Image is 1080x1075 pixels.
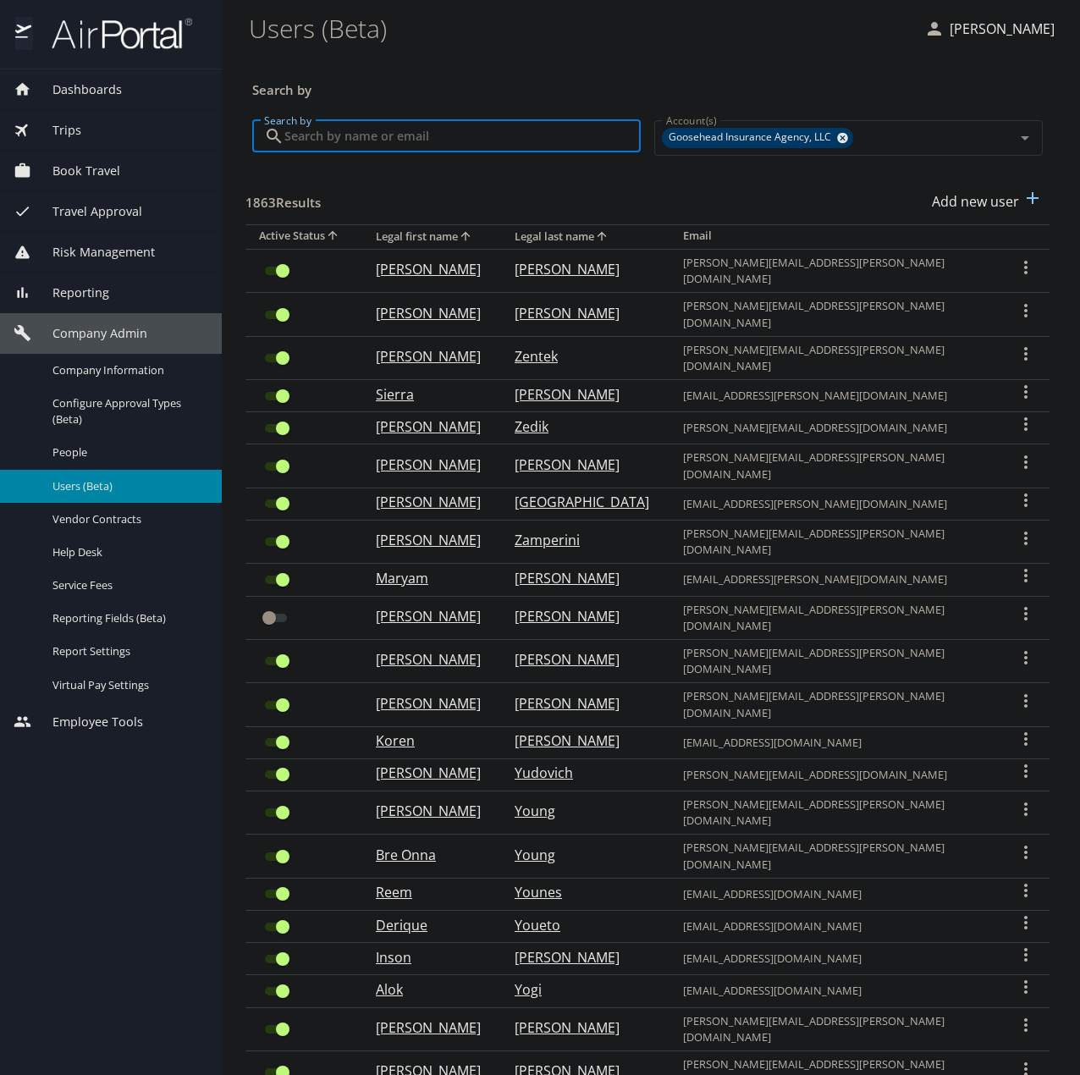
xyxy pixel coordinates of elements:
[52,478,201,494] span: Users (Beta)
[52,444,201,460] span: People
[925,183,1050,220] button: Add new user
[515,568,649,588] p: [PERSON_NAME]
[515,416,649,437] p: Zedik
[515,346,649,367] p: Zentek
[501,224,669,249] th: Legal last name
[515,455,649,475] p: [PERSON_NAME]
[52,643,201,659] span: Report Settings
[669,412,1002,444] td: [PERSON_NAME][EMAIL_ADDRESS][DOMAIN_NAME]
[945,19,1055,39] p: [PERSON_NAME]
[669,521,1002,564] td: [PERSON_NAME][EMAIL_ADDRESS][PERSON_NAME][DOMAIN_NAME]
[252,70,1043,100] h3: Search by
[669,835,1002,878] td: [PERSON_NAME][EMAIL_ADDRESS][PERSON_NAME][DOMAIN_NAME]
[1013,126,1037,150] button: Open
[594,229,611,245] button: sort
[917,14,1061,44] button: [PERSON_NAME]
[52,362,201,378] span: Company Information
[932,191,1019,212] p: Add new user
[515,730,649,751] p: [PERSON_NAME]
[669,564,1002,596] td: [EMAIL_ADDRESS][PERSON_NAME][DOMAIN_NAME]
[31,121,81,140] span: Trips
[662,129,841,146] span: Goosehead Insurance Agency, LLC
[515,915,649,935] p: Youeto
[669,878,1002,910] td: [EMAIL_ADDRESS][DOMAIN_NAME]
[669,596,1002,639] td: [PERSON_NAME][EMAIL_ADDRESS][PERSON_NAME][DOMAIN_NAME]
[515,1017,649,1038] p: [PERSON_NAME]
[669,726,1002,758] td: [EMAIL_ADDRESS][DOMAIN_NAME]
[376,303,481,323] p: [PERSON_NAME]
[52,395,201,427] span: Configure Approval Types (Beta)
[249,2,911,54] h1: Users (Beta)
[52,544,201,560] span: Help Desk
[515,492,649,512] p: [GEOGRAPHIC_DATA]
[31,243,155,262] span: Risk Management
[376,649,481,670] p: [PERSON_NAME]
[669,293,1002,336] td: [PERSON_NAME][EMAIL_ADDRESS][PERSON_NAME][DOMAIN_NAME]
[515,801,649,821] p: Young
[376,606,481,626] p: [PERSON_NAME]
[669,444,1002,488] td: [PERSON_NAME][EMAIL_ADDRESS][PERSON_NAME][DOMAIN_NAME]
[669,791,1002,835] td: [PERSON_NAME][EMAIL_ADDRESS][PERSON_NAME][DOMAIN_NAME]
[52,577,201,593] span: Service Fees
[515,947,649,968] p: [PERSON_NAME]
[515,259,649,279] p: [PERSON_NAME]
[669,975,1002,1007] td: [EMAIL_ADDRESS][DOMAIN_NAME]
[52,677,201,693] span: Virtual Pay Settings
[669,488,1002,520] td: [EMAIL_ADDRESS][PERSON_NAME][DOMAIN_NAME]
[362,224,501,249] th: Legal first name
[31,162,120,180] span: Book Travel
[31,80,122,99] span: Dashboards
[515,979,649,1000] p: Yogi
[376,530,481,550] p: [PERSON_NAME]
[15,17,33,50] img: icon-airportal.png
[325,229,342,245] button: sort
[376,979,481,1000] p: Alok
[245,224,362,249] th: Active Status
[376,1017,481,1038] p: [PERSON_NAME]
[669,336,1002,379] td: [PERSON_NAME][EMAIL_ADDRESS][PERSON_NAME][DOMAIN_NAME]
[669,683,1002,726] td: [PERSON_NAME][EMAIL_ADDRESS][PERSON_NAME][DOMAIN_NAME]
[515,606,649,626] p: [PERSON_NAME]
[669,249,1002,292] td: [PERSON_NAME][EMAIL_ADDRESS][PERSON_NAME][DOMAIN_NAME]
[31,324,147,343] span: Company Admin
[515,845,649,865] p: Young
[376,915,481,935] p: Derique
[31,284,109,302] span: Reporting
[669,758,1002,791] td: [PERSON_NAME][EMAIL_ADDRESS][DOMAIN_NAME]
[284,120,641,152] input: Search by name or email
[376,845,481,865] p: Bre Onna
[669,1007,1002,1050] td: [PERSON_NAME][EMAIL_ADDRESS][PERSON_NAME][DOMAIN_NAME]
[376,346,481,367] p: [PERSON_NAME]
[662,128,853,148] div: Goosehead Insurance Agency, LLC
[376,384,481,405] p: Sierra
[31,202,142,221] span: Travel Approval
[515,763,649,783] p: Yudovich
[376,492,481,512] p: [PERSON_NAME]
[52,511,201,527] span: Vendor Contracts
[376,568,481,588] p: Maryam
[376,763,481,783] p: [PERSON_NAME]
[515,530,649,550] p: Zamperini
[33,17,192,50] img: airportal-logo.png
[376,947,481,968] p: Inson
[376,730,481,751] p: Koren
[669,911,1002,943] td: [EMAIL_ADDRESS][DOMAIN_NAME]
[52,610,201,626] span: Reporting Fields (Beta)
[376,882,481,902] p: Reem
[515,303,649,323] p: [PERSON_NAME]
[31,713,143,731] span: Employee Tools
[376,416,481,437] p: [PERSON_NAME]
[669,943,1002,975] td: [EMAIL_ADDRESS][DOMAIN_NAME]
[669,380,1002,412] td: [EMAIL_ADDRESS][PERSON_NAME][DOMAIN_NAME]
[515,649,649,670] p: [PERSON_NAME]
[376,455,481,475] p: [PERSON_NAME]
[515,693,649,714] p: [PERSON_NAME]
[515,384,649,405] p: [PERSON_NAME]
[669,224,1002,249] th: Email
[376,259,481,279] p: [PERSON_NAME]
[515,882,649,902] p: Younes
[458,229,475,245] button: sort
[376,801,481,821] p: [PERSON_NAME]
[669,639,1002,682] td: [PERSON_NAME][EMAIL_ADDRESS][PERSON_NAME][DOMAIN_NAME]
[376,693,481,714] p: [PERSON_NAME]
